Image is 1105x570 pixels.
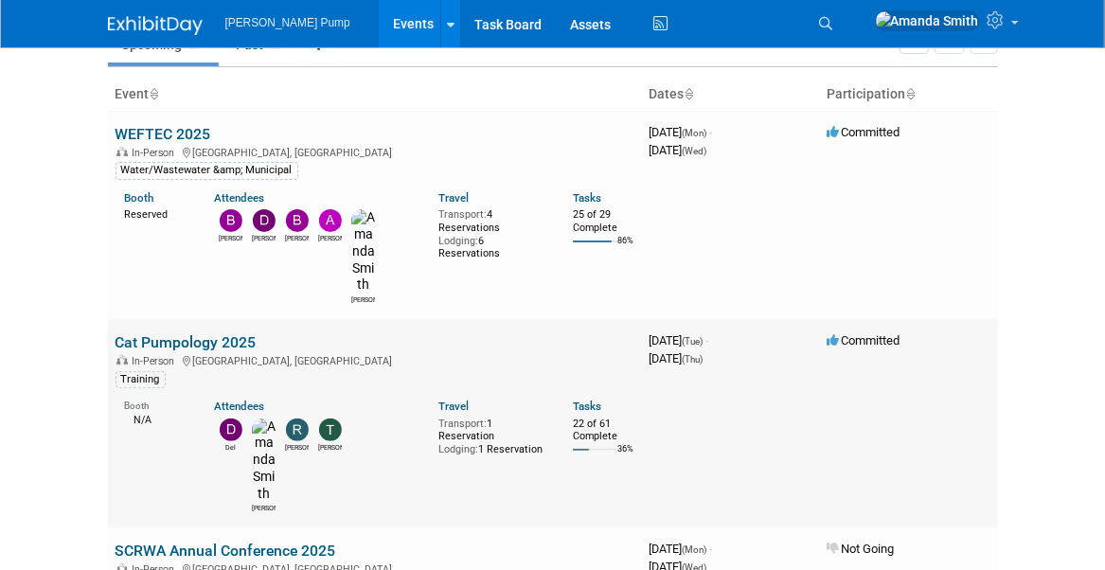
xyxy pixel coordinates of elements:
span: [DATE] [650,542,713,556]
img: David Perry [253,209,276,232]
a: WEFTEC 2025 [116,125,211,143]
a: Sort by Event Name [150,86,159,101]
div: 22 of 61 Complete [573,418,634,443]
a: Attendees [214,191,264,205]
img: Robert Lega [286,419,309,441]
div: David Perry [252,232,276,243]
div: Brian Lee [285,232,309,243]
a: Cat Pumpology 2025 [116,333,257,351]
th: Event [108,79,642,111]
span: [DATE] [650,333,709,347]
span: Committed [828,125,900,139]
img: Bobby Zitzka [220,209,242,232]
a: SCRWA Annual Conference 2025 [116,542,336,560]
div: Reserved [125,205,187,222]
th: Participation [820,79,998,111]
span: (Tue) [683,336,704,347]
span: In-Person [133,147,181,159]
div: Training [116,371,166,388]
div: Teri Beth Perkins [318,441,342,453]
img: ExhibitDay [108,16,203,35]
span: Lodging: [438,443,478,455]
a: Sort by Start Date [685,86,694,101]
img: Teri Beth Perkins [319,419,342,441]
img: Del Ritz [220,419,242,441]
span: In-Person [133,355,181,367]
a: Sort by Participation Type [906,86,916,101]
a: Travel [438,191,469,205]
span: (Wed) [683,146,707,156]
img: Brian Lee [286,209,309,232]
span: Transport: [438,418,487,430]
a: Attendees [214,400,264,413]
span: [DATE] [650,143,707,157]
span: [PERSON_NAME] Pump [225,16,350,29]
a: Travel [438,400,469,413]
span: (Thu) [683,354,704,365]
img: In-Person Event [116,355,128,365]
div: [GEOGRAPHIC_DATA], [GEOGRAPHIC_DATA] [116,352,634,367]
span: (Mon) [683,128,707,138]
a: Booth [125,191,154,205]
span: - [706,333,709,347]
div: Amanda Smith [252,502,276,513]
div: Allan Curry [318,232,342,243]
div: 1 Reservation 1 Reservation [438,414,544,456]
div: [GEOGRAPHIC_DATA], [GEOGRAPHIC_DATA] [116,144,634,159]
div: 4 Reservations 6 Reservations [438,205,544,260]
div: Bobby Zitzka [219,232,242,243]
td: 36% [617,444,633,470]
img: Amanda Smith [252,419,276,503]
div: Robert Lega [285,441,309,453]
img: Amanda Smith [875,10,980,31]
div: Water/Wastewater &amp; Municipal [116,162,298,179]
th: Dates [642,79,820,111]
span: - [710,542,713,556]
a: Tasks [573,400,601,413]
span: Committed [828,333,900,347]
img: Amanda Smith [351,209,375,294]
span: Not Going [828,542,895,556]
a: Tasks [573,191,601,205]
div: N/A [125,412,187,427]
span: - [710,125,713,139]
span: [DATE] [650,351,704,365]
div: Booth [125,394,187,412]
span: [DATE] [650,125,713,139]
td: 86% [617,236,633,261]
div: 25 of 29 Complete [573,208,634,234]
img: In-Person Event [116,147,128,156]
span: Lodging: [438,235,478,247]
span: Transport: [438,208,487,221]
div: Amanda Smith [351,294,375,305]
span: (Mon) [683,544,707,555]
div: Del Ritz [219,441,242,453]
img: Allan Curry [319,209,342,232]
